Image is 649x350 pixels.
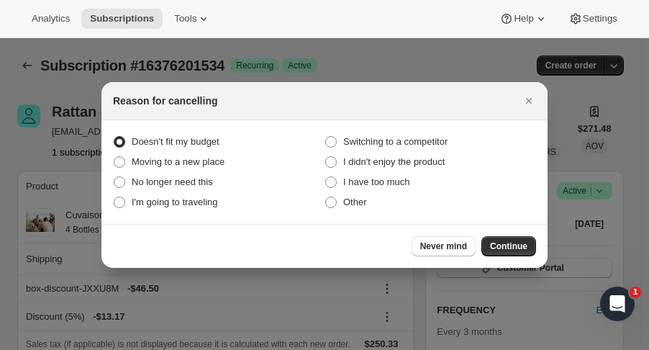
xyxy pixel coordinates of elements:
[519,91,539,111] button: Close
[490,241,527,252] span: Continue
[600,287,635,321] iframe: Intercom live chat
[343,176,410,187] span: I have too much
[420,241,467,252] span: Never mind
[32,13,70,24] span: Analytics
[630,287,641,298] span: 1
[583,13,617,24] span: Settings
[81,9,163,29] button: Subscriptions
[23,9,78,29] button: Analytics
[90,13,154,24] span: Subscriptions
[343,197,367,207] span: Other
[132,156,224,167] span: Moving to a new place
[165,9,219,29] button: Tools
[560,9,626,29] button: Settings
[113,94,217,108] h2: Reason for cancelling
[343,136,448,147] span: Switching to a competitor
[343,156,445,167] span: I didn't enjoy the product
[132,136,219,147] span: Doesn't fit my budget
[491,9,556,29] button: Help
[514,13,533,24] span: Help
[481,236,536,256] button: Continue
[174,13,196,24] span: Tools
[412,236,476,256] button: Never mind
[132,176,213,187] span: No longer need this
[132,197,218,207] span: I'm going to traveling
